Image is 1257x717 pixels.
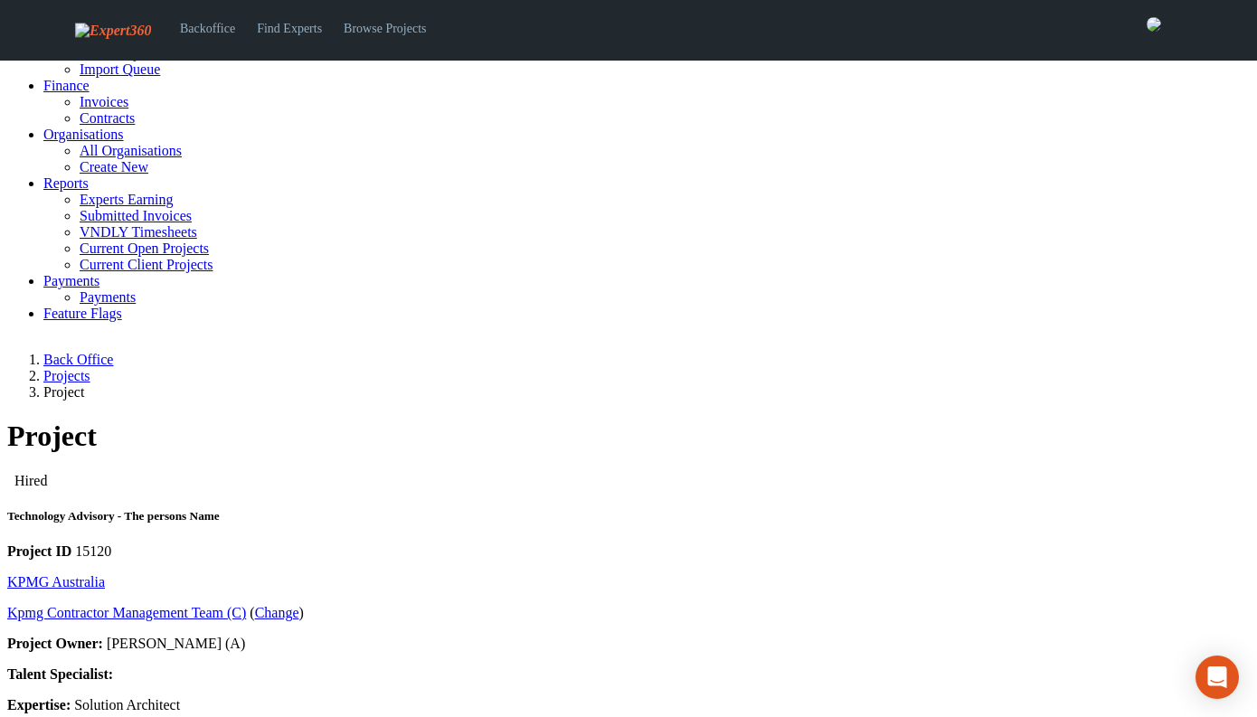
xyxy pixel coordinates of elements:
[43,78,90,93] a: Finance
[80,143,182,158] a: All Organisations
[1196,656,1239,699] div: Open Intercom Messenger
[43,306,122,321] a: Feature Flags
[43,127,124,142] a: Organisations
[80,94,128,109] a: Invoices
[43,384,1250,401] li: Project
[7,574,105,590] a: KPMG Australia
[7,666,113,682] strong: Talent Specialist:
[7,636,103,651] strong: Project Owner:
[43,368,90,383] a: Projects
[80,224,197,240] a: VNDLY Timesheets
[43,352,113,367] a: Back Office
[80,110,135,126] a: Contracts
[80,257,213,272] a: Current Client Projects
[7,697,71,712] strong: Expertise:
[43,273,99,288] a: Payments
[80,159,148,175] a: Create New
[43,175,89,191] a: Reports
[80,61,160,77] a: Import Queue
[75,543,111,559] span: 15120
[7,543,71,559] strong: Project ID
[75,23,151,39] img: Expert360
[7,605,246,620] a: Kpmg Contractor Management Team (C)
[80,192,174,207] a: Experts Earning
[7,509,1250,524] h5: Technology Advisory - The persons Name
[7,420,1250,453] h1: Project
[80,241,209,256] a: Current Open Projects
[74,697,180,712] span: Solution Architect
[80,208,192,223] a: Submitted Invoices
[80,289,136,305] a: Payments
[14,473,47,488] span: Hired
[250,605,304,620] span: ( )
[107,636,245,651] span: [PERSON_NAME] (A)
[255,605,299,620] a: Change
[1147,17,1161,32] img: 0421c9a1-ac87-4857-a63f-b59ed7722763-normal.jpeg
